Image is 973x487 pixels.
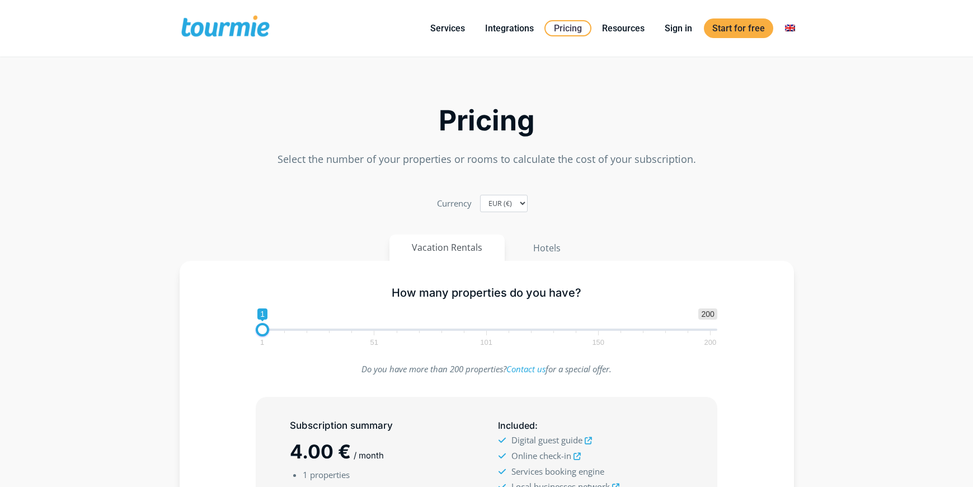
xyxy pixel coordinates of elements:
[310,469,350,480] span: properties
[303,469,308,480] span: 1
[290,440,351,463] span: 4.00 €
[498,420,535,431] span: Included
[256,286,717,300] h5: How many properties do you have?
[704,18,773,38] a: Start for free
[544,20,591,36] a: Pricing
[290,419,474,433] h5: Subscription summary
[510,235,584,261] button: Hotels
[422,21,473,35] a: Services
[478,340,494,345] span: 101
[511,466,604,477] span: Services booking engine
[506,363,546,374] a: Contact us
[590,340,606,345] span: 150
[437,196,472,211] label: Currency
[258,340,266,345] span: 1
[369,340,380,345] span: 51
[656,21,701,35] a: Sign in
[594,21,653,35] a: Resources
[354,450,384,461] span: / month
[703,340,718,345] span: 200
[511,434,582,446] span: Digital guest guide
[511,450,571,461] span: Online check-in
[180,107,794,134] h2: Pricing
[180,152,794,167] p: Select the number of your properties or rooms to calculate the cost of your subscription.
[498,419,683,433] h5: :
[389,235,505,261] button: Vacation Rentals
[256,362,717,377] p: Do you have more than 200 properties? for a special offer.
[698,308,717,320] span: 200
[477,21,542,35] a: Integrations
[257,308,267,320] span: 1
